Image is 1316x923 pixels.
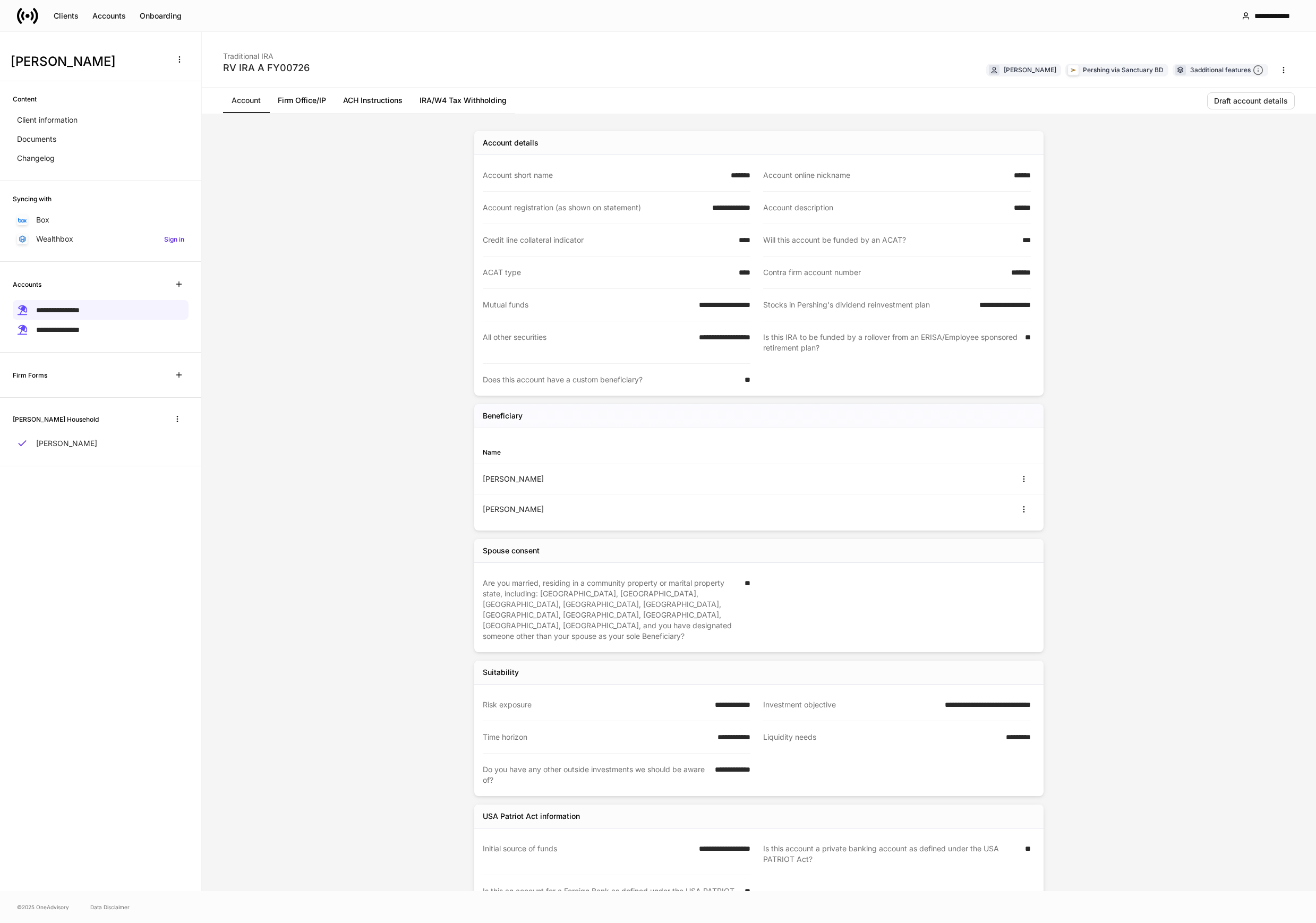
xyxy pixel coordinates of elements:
a: ACH Instructions [335,88,411,113]
a: Box [13,210,189,229]
div: Is this IRA to be funded by a rollover from an ERISA/Employee sponsored retirement plan? [763,332,1019,353]
p: [PERSON_NAME] [36,438,97,449]
h6: Syncing with [13,194,52,204]
a: [PERSON_NAME] [13,434,189,453]
a: Data Disclaimer [90,903,130,911]
div: Contra firm account number [763,267,1005,278]
h6: Content [13,94,37,104]
div: Account online nickname [763,170,1007,181]
img: oYqM9ojoZLfzCHUefNbBcWHcyDPbQKagtYciMC8pFl3iZXy3dU33Uwy+706y+0q2uJ1ghNQf2OIHrSh50tUd9HaB5oMc62p0G... [18,218,27,223]
div: Traditional IRA [223,45,310,62]
div: Will this account be funded by an ACAT? [763,235,1016,245]
div: Account details [483,138,539,148]
div: Initial source of funds [483,843,693,864]
p: Wealthbox [36,234,73,244]
div: Account short name [483,170,724,181]
a: WealthboxSign in [13,229,189,249]
div: Credit line collateral indicator [483,235,732,245]
div: Is this account a private banking account as defined under the USA PATRIOT Act? [763,843,1019,865]
div: 3 additional features [1190,65,1263,76]
p: Client information [17,115,78,125]
h6: Accounts [13,279,41,289]
button: Clients [47,7,86,24]
div: Liquidity needs [763,732,999,743]
a: Client information [13,110,189,130]
h6: [PERSON_NAME] Household [13,414,99,424]
div: Time horizon [483,732,711,742]
div: All other securities [483,332,693,353]
div: Draft account details [1214,97,1288,105]
p: Box [36,215,49,225]
div: Account description [763,202,1007,213]
button: Draft account details [1207,92,1295,109]
p: Documents [17,134,56,144]
div: Name [483,447,759,457]
div: Investment objective [763,699,938,710]
h6: Firm Forms [13,370,47,380]
div: Do you have any other outside investments we should be aware of? [483,764,708,785]
div: Account registration (as shown on statement) [483,202,706,213]
div: Onboarding [140,12,182,20]
div: Spouse consent [483,545,540,556]
a: Changelog [13,149,189,168]
div: Is this an account for a Foreign Bank as defined under the USA PATRIOT Act? [483,886,738,907]
a: Account [223,88,269,113]
div: Are you married, residing in a community property or marital property state, including: [GEOGRAPH... [483,578,738,642]
button: Onboarding [133,7,189,24]
div: RV IRA A FY00726 [223,62,310,74]
a: IRA/W4 Tax Withholding [411,88,515,113]
div: Accounts [92,12,126,20]
div: ACAT type [483,267,732,278]
div: Does this account have a custom beneficiary? [483,374,738,385]
div: Clients [54,12,79,20]
p: Changelog [17,153,55,164]
div: [PERSON_NAME] [483,474,759,484]
h6: Sign in [164,234,184,244]
h5: Beneficiary [483,411,523,421]
span: © 2025 OneAdvisory [17,903,69,911]
div: Stocks in Pershing's dividend reinvestment plan [763,300,973,310]
h3: [PERSON_NAME] [11,53,164,70]
div: [PERSON_NAME] [483,504,759,515]
div: USA Patriot Act information [483,811,580,822]
button: Accounts [86,7,133,24]
div: Risk exposure [483,699,708,710]
div: [PERSON_NAME] [1004,65,1056,75]
a: Firm Office/IP [269,88,335,113]
div: Pershing via Sanctuary BD [1083,65,1164,75]
div: Suitability [483,667,519,678]
a: Documents [13,130,189,149]
div: Mutual funds [483,300,693,310]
